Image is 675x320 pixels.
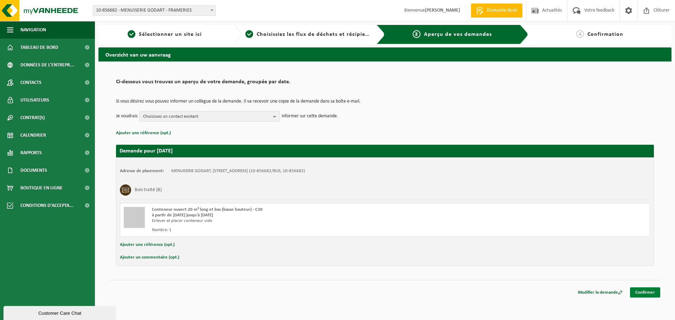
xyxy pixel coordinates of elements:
span: Données de l'entrepr... [20,56,74,74]
h3: Bois traité (B) [135,184,162,196]
span: Sélectionner un site ici [139,32,202,37]
button: Ajouter une référence (opt.) [120,240,175,249]
a: Confirmer [630,287,660,298]
span: Boutique en ligne [20,179,63,197]
div: Enlever et placer conteneur vide [152,218,413,224]
span: Calendrier [20,126,46,144]
span: 10-856682 - MENUISERIE GODART - FRAMERIES [93,5,216,16]
span: Documents [20,162,47,179]
span: Aperçu de vos demandes [424,32,492,37]
div: Nombre: 1 [152,227,413,233]
span: Utilisateurs [20,91,49,109]
button: Choisissez un contact existant [139,111,280,122]
strong: à partir de [DATE] jusqu'à [DATE] [152,213,213,217]
a: Modifier la demande [573,287,628,298]
span: Choisissiez les flux de déchets et récipients [257,32,374,37]
iframe: chat widget [4,305,117,320]
p: Si vous désirez vous pouvez informer un collègue de la demande. Il va recevoir une copie de la de... [116,99,654,104]
span: Contacts [20,74,41,91]
span: Choisissez un contact existant [143,111,270,122]
span: Rapports [20,144,42,162]
a: 2Choisissiez les flux de déchets et récipients [245,30,371,39]
span: Navigation [20,21,46,39]
span: Tableau de bord [20,39,58,56]
a: 1Sélectionner un site ici [102,30,228,39]
a: Demande devis [471,4,522,18]
span: Contrat(s) [20,109,45,126]
h2: Ci-dessous vous trouvez un aperçu de votre demande, groupée par date. [116,79,654,89]
span: Conditions d'accepta... [20,197,73,214]
button: Ajouter une référence (opt.) [116,129,171,138]
td: MENUISERIE GODART, [STREET_ADDRESS] (10-856682/BUS, 10-856682) [171,168,305,174]
strong: Demande pour [DATE] [120,148,173,154]
span: 2 [245,30,253,38]
button: Ajouter un commentaire (opt.) [120,253,179,262]
strong: [PERSON_NAME] [425,8,460,13]
p: informer sur cette demande. [282,111,338,122]
span: Confirmation [587,32,623,37]
span: 3 [413,30,420,38]
p: Je voudrais [116,111,137,122]
span: 1 [128,30,135,38]
span: 4 [576,30,584,38]
span: Conteneur ouvert 20 m³ long et bas (basse hauteur) - C20 [152,207,263,212]
span: Demande devis [485,7,519,14]
strong: Adresse de placement: [120,169,164,173]
span: 10-856682 - MENUISERIE GODART - FRAMERIES [93,6,216,15]
h2: Overzicht van uw aanvraag [98,47,671,61]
